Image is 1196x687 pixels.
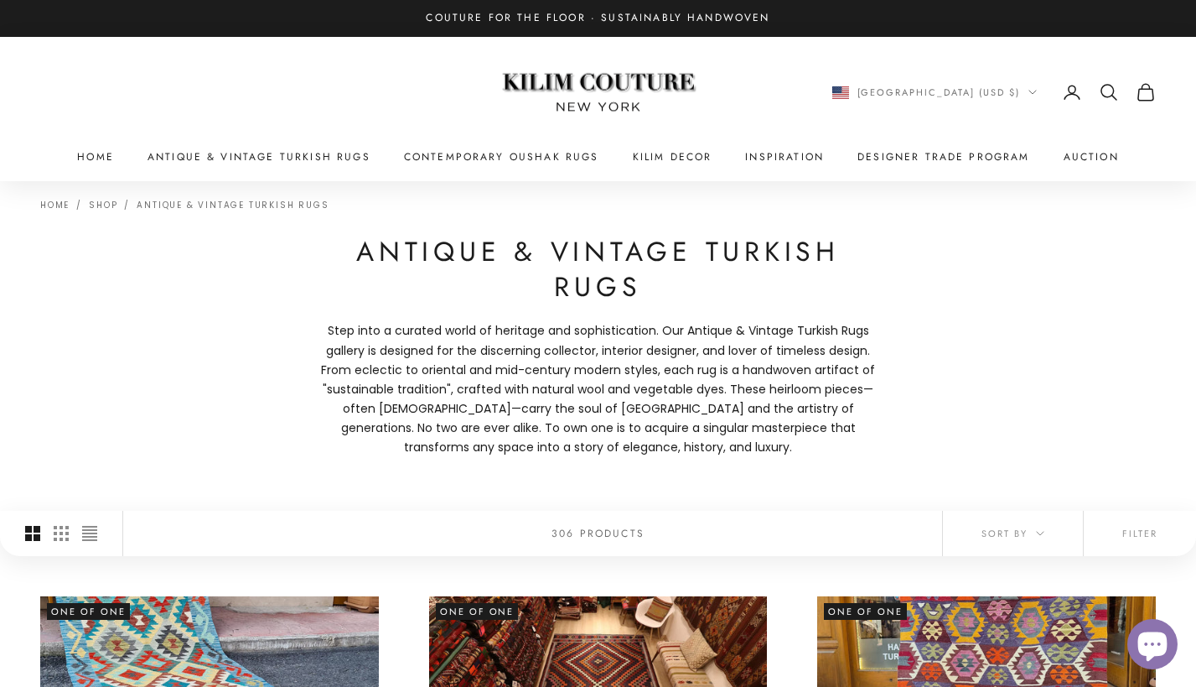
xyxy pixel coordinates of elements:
[494,53,703,133] img: Logo of Kilim Couture New York
[89,199,117,211] a: Shop
[551,525,645,542] p: 306 products
[40,199,70,211] a: Home
[40,198,329,210] nav: Breadcrumb
[824,603,907,620] span: One of One
[25,511,40,556] button: Switch to larger product images
[426,10,769,27] p: Couture for the Floor · Sustainably Handwoven
[47,603,130,620] span: One of One
[313,321,883,457] p: Step into a curated world of heritage and sophistication. Our Antique & Vintage Turkish Rugs gall...
[137,199,329,211] a: Antique & Vintage Turkish Rugs
[857,85,1021,100] span: [GEOGRAPHIC_DATA] (USD $)
[943,511,1083,556] button: Sort by
[40,148,1156,165] nav: Primary navigation
[745,148,824,165] a: Inspiration
[633,148,712,165] summary: Kilim Decor
[313,235,883,304] h1: Antique & Vintage Turkish Rugs
[832,86,849,99] img: United States
[1084,511,1196,556] button: Filter
[404,148,599,165] a: Contemporary Oushak Rugs
[1122,619,1183,674] inbox-online-store-chat: Shopify online store chat
[857,148,1030,165] a: Designer Trade Program
[54,511,69,556] button: Switch to smaller product images
[981,526,1044,541] span: Sort by
[832,85,1038,100] button: Change country or currency
[82,511,97,556] button: Switch to compact product images
[1064,148,1119,165] a: Auction
[148,148,370,165] a: Antique & Vintage Turkish Rugs
[77,148,114,165] a: Home
[832,82,1157,102] nav: Secondary navigation
[436,603,519,620] span: One of One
